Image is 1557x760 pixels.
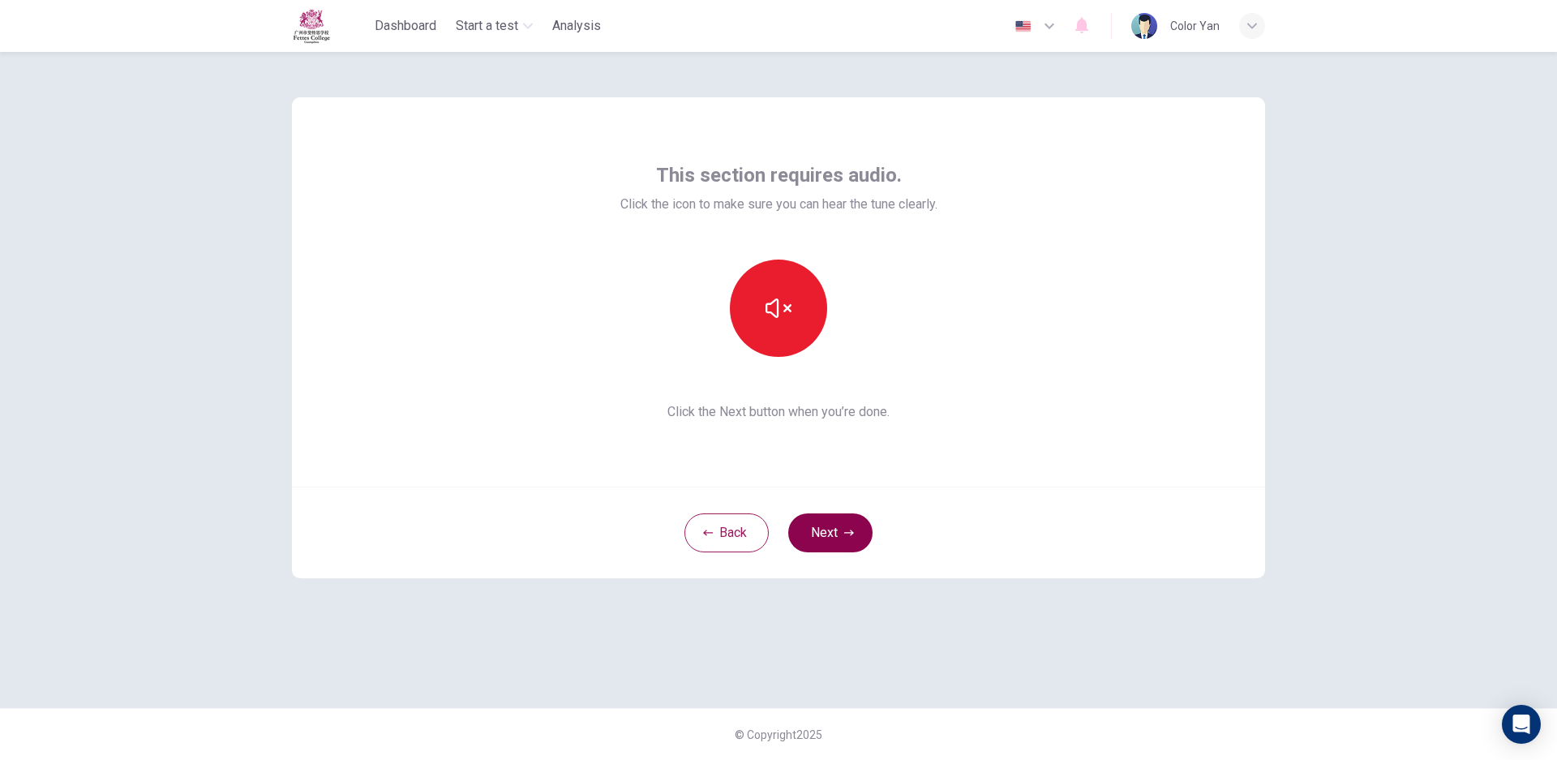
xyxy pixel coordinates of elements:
button: Back [684,513,769,552]
span: Click the Next button when you’re done. [620,402,937,422]
span: © Copyright 2025 [735,728,822,741]
button: Start a test [449,11,539,41]
button: Next [788,513,873,552]
img: Profile picture [1131,13,1157,39]
button: Dashboard [368,11,443,41]
div: Color Yan [1170,16,1220,36]
div: Open Intercom Messenger [1502,705,1541,744]
span: Dashboard [375,16,436,36]
img: Fettes logo [292,8,331,44]
img: en [1013,20,1033,32]
button: Analysis [546,11,607,41]
a: Fettes logo [292,8,368,44]
span: This section requires audio. [656,162,902,188]
span: Start a test [456,16,518,36]
span: Click the icon to make sure you can hear the tune clearly. [620,195,937,214]
span: Analysis [552,16,601,36]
